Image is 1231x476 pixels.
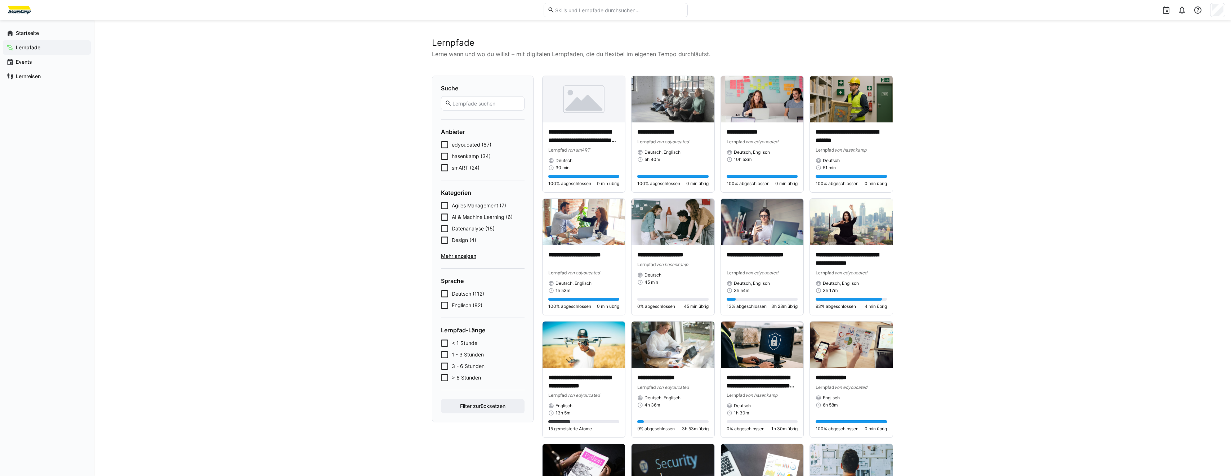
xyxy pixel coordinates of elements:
[645,149,681,155] span: Deutsch, Englisch
[452,202,506,209] span: Agiles Management (7)
[810,76,893,122] img: image
[745,270,778,275] span: von edyoucated
[452,374,481,381] span: > 6 Stunden
[548,147,567,153] span: Lernpfad
[452,237,476,244] span: Design (4)
[632,322,714,368] img: image
[645,157,660,162] span: 5h 40m
[734,157,751,162] span: 10h 53m
[452,100,520,107] input: Lernpfade suchen
[452,141,491,148] span: edyoucated (87)
[645,279,658,285] span: 45 min
[745,139,778,144] span: von edyoucated
[734,288,749,293] span: 3h 54m
[556,280,592,286] span: Deutsch, Englisch
[543,199,625,245] img: image
[452,302,482,309] span: Englisch (82)
[727,392,745,398] span: Lernpfad
[548,181,591,187] span: 100% abgeschlossen
[834,385,867,390] span: von edyoucated
[548,304,591,309] span: 100% abgeschlossen
[823,402,838,408] span: 6h 58m
[816,181,858,187] span: 100% abgeschlossen
[656,139,689,144] span: von edyoucated
[682,426,709,432] span: 3h 53m übrig
[567,147,590,153] span: von smART
[727,139,745,144] span: Lernpfad
[810,322,893,368] img: image
[543,76,625,122] img: image
[441,189,525,196] h4: Kategorien
[632,76,714,122] img: image
[810,199,893,245] img: image
[432,37,893,48] h2: Lernpfade
[637,181,680,187] span: 100% abgeschlossen
[684,304,709,309] span: 45 min übrig
[823,165,836,171] span: 51 min
[865,304,887,309] span: 4 min übrig
[452,225,495,232] span: Datenanalyse (15)
[452,351,484,358] span: 1 - 3 Stunden
[441,277,525,284] h4: Sprache
[441,128,525,135] h4: Anbieter
[823,280,859,286] span: Deutsch, Englisch
[452,340,477,347] span: < 1 Stunde
[432,50,893,58] p: Lerne wann und wo du willst – mit digitalen Lernpfaden, die du flexibel im eigenen Tempo durchläu...
[816,304,856,309] span: 93% abgeschlossen
[771,304,798,309] span: 3h 28m übrig
[721,322,804,368] img: image
[686,181,709,187] span: 0 min übrig
[441,399,525,413] button: Filter zurücksetzen
[721,76,804,122] img: image
[556,165,570,171] span: 30 min
[727,304,767,309] span: 13% abgeschlossen
[556,410,570,416] span: 13h 5m
[597,304,619,309] span: 0 min übrig
[775,181,798,187] span: 0 min übrig
[548,426,592,432] span: 15 gemeisterte Atome
[441,327,525,334] h4: Lernpfad-Länge
[727,426,764,432] span: 0% abgeschlossen
[632,199,714,245] img: image
[452,363,485,370] span: 3 - 6 Stunden
[567,392,600,398] span: von edyoucated
[637,262,656,267] span: Lernpfad
[727,181,770,187] span: 100% abgeschlossen
[452,164,480,171] span: smART (24)
[645,272,661,278] span: Deutsch
[734,403,751,409] span: Deutsch
[441,85,525,92] h4: Suche
[597,181,619,187] span: 0 min übrig
[745,392,777,398] span: von hasenkamp
[441,252,525,260] span: Mehr anzeigen
[567,270,600,275] span: von edyoucated
[834,147,866,153] span: von hasenkamp
[556,158,572,163] span: Deutsch
[459,403,507,410] span: Filter zurücksetzen
[734,149,770,155] span: Deutsch, Englisch
[548,392,567,398] span: Lernpfad
[834,270,867,275] span: von edyoucated
[823,288,838,293] span: 3h 17m
[554,7,683,13] input: Skills und Lernpfade durchsuchen…
[734,280,770,286] span: Deutsch, Englisch
[637,426,675,432] span: 9% abgeschlossen
[548,270,567,275] span: Lernpfad
[556,288,570,293] span: 1h 53m
[645,402,660,408] span: 4h 36m
[816,270,834,275] span: Lernpfad
[865,181,887,187] span: 0 min übrig
[543,322,625,368] img: image
[637,385,656,390] span: Lernpfad
[721,199,804,245] img: image
[656,385,689,390] span: von edyoucated
[452,214,513,221] span: AI & Machine Learning (6)
[816,385,834,390] span: Lernpfad
[816,147,834,153] span: Lernpfad
[637,139,656,144] span: Lernpfad
[823,395,840,401] span: Englisch
[771,426,798,432] span: 1h 30m übrig
[727,270,745,275] span: Lernpfad
[645,395,681,401] span: Deutsch, Englisch
[865,426,887,432] span: 0 min übrig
